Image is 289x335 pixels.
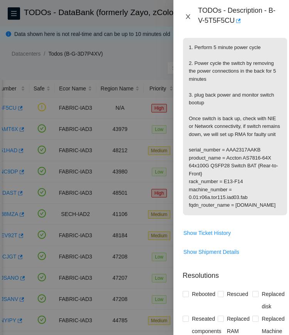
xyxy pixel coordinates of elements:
span: Rebooted [189,288,218,300]
span: Show Ticket History [183,229,231,237]
span: Rescued [224,288,251,300]
p: Resolutions [183,264,287,281]
span: Replaced disk [259,288,287,313]
p: 1. Perform 5 minute power cycle 2. Power cycle the switch by removing the power connections in th... [183,38,287,215]
span: close [185,14,191,20]
button: Close [183,13,193,20]
div: TODOs - Description - B-V-5T5F5CU [198,6,280,27]
span: Show Shipment Details [183,248,239,256]
button: Show Shipment Details [183,246,240,258]
button: Show Ticket History [183,227,231,239]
